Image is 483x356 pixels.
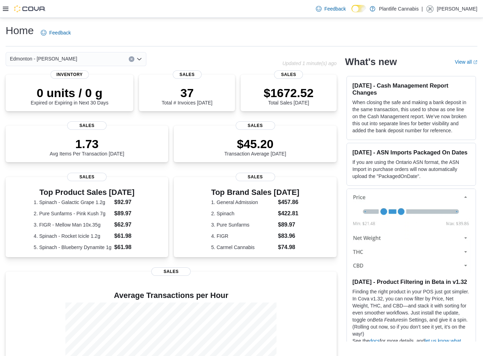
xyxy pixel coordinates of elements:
dd: $83.96 [278,232,299,240]
span: Sales [236,173,275,181]
a: let us know what you think [352,338,461,351]
dd: $457.86 [278,198,299,206]
img: Cova [14,5,46,12]
div: Total Sales [DATE] [263,86,313,106]
span: Sales [67,121,107,130]
p: 37 [162,86,212,100]
dd: $74.98 [278,243,299,252]
h3: [DATE] - Cash Management Report Changes [352,82,470,96]
span: Feedback [49,29,71,36]
svg: External link [473,60,477,64]
dd: $89.97 [114,209,140,218]
span: Feedback [324,5,346,12]
p: $1672.52 [263,86,313,100]
h1: Home [6,24,34,38]
dt: 2. Spinach [211,210,275,217]
span: Inventory [50,70,89,79]
h3: [DATE] - ASN Imports Packaged On Dates [352,149,470,156]
p: Finding the right product in your POS just got simpler. In Cova v1.32, you can now filter by Pric... [352,288,470,337]
dd: $61.98 [114,243,140,252]
p: When closing the safe and making a bank deposit in the same transaction, this used to show as one... [352,99,470,134]
a: Feedback [313,2,349,16]
dt: 4. Spinach - Rocket Icicle 1.2g [34,233,112,240]
dd: $61.98 [114,232,140,240]
dt: 3. FIGR - Mellow Man 10x.35g [34,221,112,228]
span: Dark Mode [351,12,352,13]
div: Transaction Average [DATE] [224,137,286,157]
button: Open list of options [136,56,142,62]
div: Avg Items Per Transaction [DATE] [50,137,124,157]
dt: 5. Spinach - Blueberry Dynamite 1g [34,244,112,251]
span: Sales [274,70,303,79]
a: docs [369,338,380,344]
span: Sales [151,267,191,276]
dt: 2. Pure Sunfarms - Pink Kush 7g [34,210,112,217]
span: Edmonton - [PERSON_NAME] [10,55,77,63]
h2: What's new [345,56,397,68]
div: Expired or Expiring in Next 30 Days [31,86,108,106]
dd: $422.81 [278,209,299,218]
p: If you are using the Ontario ASN format, the ASN Import in purchase orders will now automatically... [352,159,470,180]
dt: 1. Spinach - Galactic Grape 1.2g [34,199,112,206]
a: Feedback [38,26,74,40]
p: 0 units / 0 g [31,86,108,100]
a: View allExternal link [455,59,477,65]
span: Sales [173,70,202,79]
p: Plantlife Cannabis [379,5,419,13]
p: See the for more details, and after you’ve given it a try. [352,337,470,351]
span: Sales [67,173,107,181]
h3: Top Product Sales [DATE] [34,188,140,197]
h4: Average Transactions per Hour [11,291,331,300]
p: Updated 1 minute(s) ago [282,61,337,66]
dd: $62.97 [114,221,140,229]
dt: 3. Pure Sunfarms [211,221,275,228]
span: Sales [236,121,275,130]
input: Dark Mode [351,5,366,12]
dd: $89.97 [278,221,299,229]
h3: Top Brand Sales [DATE] [211,188,299,197]
p: $45.20 [224,137,286,151]
div: Total # Invoices [DATE] [162,86,212,106]
dd: $92.97 [114,198,140,206]
button: Clear input [129,56,134,62]
dt: 4. FIGR [211,233,275,240]
em: Beta Features [373,317,403,323]
div: Jesslyn Kuemper [426,5,434,13]
p: 1.73 [50,137,124,151]
dt: 5. Carmel Cannabis [211,244,275,251]
p: [PERSON_NAME] [437,5,477,13]
h3: [DATE] - Product Filtering in Beta in v1.32 [352,278,470,285]
dt: 1. General Admission [211,199,275,206]
p: | [421,5,423,13]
